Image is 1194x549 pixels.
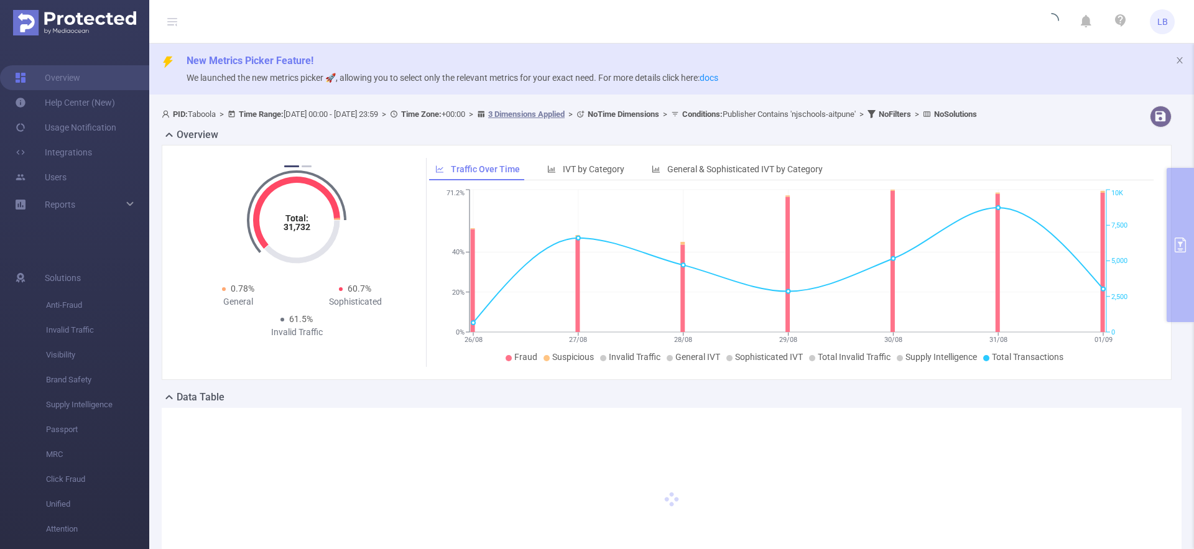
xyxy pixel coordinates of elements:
[216,109,228,119] span: >
[45,200,75,210] span: Reports
[1111,328,1115,336] tspan: 0
[162,56,174,68] i: icon: thunderbolt
[284,165,299,167] button: 1
[46,293,149,318] span: Anti-Fraud
[187,73,718,83] span: We launched the new metrics picker 🚀, allowing you to select only the relevant metrics for your e...
[552,352,594,362] span: Suspicious
[285,213,308,223] tspan: Total:
[15,140,92,165] a: Integrations
[905,352,977,362] span: Supply Intelligence
[588,109,659,119] b: No Time Dimensions
[46,467,149,492] span: Click Fraud
[15,65,80,90] a: Overview
[667,164,823,174] span: General & Sophisticated IVT by Category
[464,336,482,344] tspan: 26/08
[565,109,576,119] span: >
[1111,190,1123,198] tspan: 10K
[465,109,477,119] span: >
[46,392,149,417] span: Supply Intelligence
[652,165,660,173] i: icon: bar-chart
[231,284,254,293] span: 0.78%
[173,109,188,119] b: PID:
[187,55,313,67] span: New Metrics Picker Feature!
[547,165,556,173] i: icon: bar-chart
[1094,336,1112,344] tspan: 01/09
[45,265,81,290] span: Solutions
[682,109,856,119] span: Publisher Contains 'njschools-aitpune'
[15,90,115,115] a: Help Center (New)
[162,109,977,119] span: Taboola [DATE] 00:00 - [DATE] 23:59 +00:00
[302,165,312,167] button: 2
[289,314,313,324] span: 61.5%
[447,190,465,198] tspan: 71.2%
[563,164,624,174] span: IVT by Category
[284,222,310,232] tspan: 31,732
[514,352,537,362] span: Fraud
[46,417,149,442] span: Passport
[1044,13,1059,30] i: icon: loading
[779,336,797,344] tspan: 29/08
[659,109,671,119] span: >
[238,326,355,339] div: Invalid Traffic
[609,352,660,362] span: Invalid Traffic
[856,109,868,119] span: >
[675,352,720,362] span: General IVT
[682,109,723,119] b: Conditions :
[46,318,149,343] span: Invalid Traffic
[934,109,977,119] b: No Solutions
[348,284,371,293] span: 60.7%
[180,295,297,308] div: General
[488,109,565,119] u: 3 Dimensions Applied
[177,127,218,142] h2: Overview
[46,367,149,392] span: Brand Safety
[674,336,692,344] tspan: 28/08
[378,109,390,119] span: >
[46,492,149,517] span: Unified
[1111,221,1127,229] tspan: 7,500
[452,288,465,297] tspan: 20%
[879,109,911,119] b: No Filters
[992,352,1063,362] span: Total Transactions
[46,343,149,367] span: Visibility
[13,10,136,35] img: Protected Media
[297,295,414,308] div: Sophisticated
[452,249,465,257] tspan: 40%
[911,109,923,119] span: >
[569,336,587,344] tspan: 27/08
[735,352,803,362] span: Sophisticated IVT
[700,73,718,83] a: docs
[1175,56,1184,65] i: icon: close
[15,115,116,140] a: Usage Notification
[46,442,149,467] span: MRC
[15,165,67,190] a: Users
[46,517,149,542] span: Attention
[818,352,891,362] span: Total Invalid Traffic
[1175,53,1184,67] button: icon: close
[989,336,1007,344] tspan: 31/08
[451,164,520,174] span: Traffic Over Time
[45,192,75,217] a: Reports
[177,390,224,405] h2: Data Table
[162,110,173,118] i: icon: user
[884,336,902,344] tspan: 30/08
[456,328,465,336] tspan: 0%
[435,165,444,173] i: icon: line-chart
[401,109,442,119] b: Time Zone:
[1111,257,1127,265] tspan: 5,000
[239,109,284,119] b: Time Range:
[1111,293,1127,301] tspan: 2,500
[1157,9,1168,34] span: LB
